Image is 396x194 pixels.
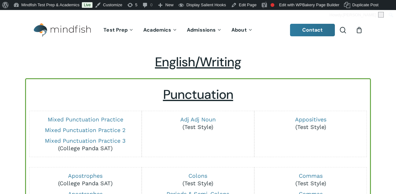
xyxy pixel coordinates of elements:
a: Commas [299,172,323,179]
p: (Test Style) [258,172,363,187]
a: Contact [290,24,335,36]
div: Focus keyphrase not set [271,3,274,7]
a: Academics [139,28,182,33]
a: Adj Adj Noun [180,116,216,123]
a: Apostrophes [68,172,103,179]
a: Mixed Punctuation Practice 3 [45,137,126,144]
p: (Test Style) [145,116,251,131]
span: Contact [302,27,323,33]
span: English/Writing [155,54,241,70]
a: Mixed Punctuation Practice 2 [45,127,126,133]
p: (College Panda SAT) [33,172,138,187]
header: Main Menu [25,18,371,42]
u: Punctuation [163,86,233,103]
p: (College Panda SAT) [33,137,138,152]
a: Colons [188,172,207,179]
nav: Main Menu [99,18,257,42]
a: Cart [356,27,362,33]
a: About [227,28,258,33]
a: Appositives [295,116,326,123]
a: Howdy, [327,10,386,20]
p: (Test Style) [145,172,251,187]
p: (Test Style) [258,116,363,131]
a: Live [82,2,92,8]
a: Admissions [182,28,227,33]
span: [PERSON_NAME] [343,13,376,17]
span: Test Prep [103,27,128,33]
span: Admissions [187,27,216,33]
a: Test Prep [99,28,139,33]
a: Mixed Punctuation Practice [48,116,123,123]
span: About [231,27,247,33]
span: Academics [143,27,171,33]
